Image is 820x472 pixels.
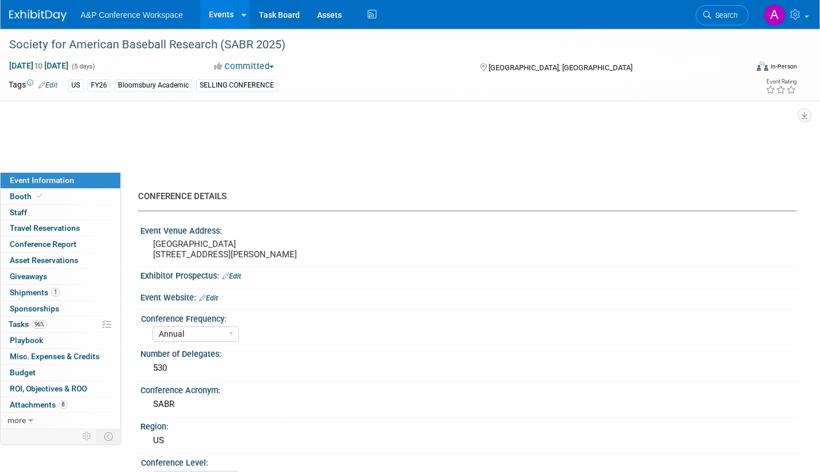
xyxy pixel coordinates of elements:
span: 8 [59,400,67,409]
a: Misc. Expenses & Credits [1,349,120,364]
span: Giveaways [10,272,47,281]
div: Conference Acronym: [140,382,797,396]
td: Personalize Event Tab Strip [77,429,97,444]
span: Asset Reservations [10,256,78,265]
div: Society for American Baseball Research (SABR 2025) [5,35,730,55]
pre: [GEOGRAPHIC_DATA] [STREET_ADDRESS][PERSON_NAME] [153,239,401,260]
a: Search [696,5,749,25]
span: A&P Conference Workspace [81,10,183,20]
span: Misc. Expenses & Credits [10,352,100,361]
span: (5 days) [71,63,95,70]
span: [GEOGRAPHIC_DATA], [GEOGRAPHIC_DATA] [489,63,632,72]
span: Staff [10,208,27,217]
a: Sponsorships [1,301,120,317]
span: Travel Reservations [10,223,80,233]
a: Staff [1,205,120,220]
a: ROI, Objectives & ROO [1,381,120,397]
span: Search [711,11,738,20]
div: Event Venue Address: [140,222,797,237]
img: ExhibitDay [9,10,67,21]
span: Event Information [10,176,74,185]
span: 96% [32,320,47,329]
a: Edit [199,294,218,302]
i: Booth reservation complete [37,193,43,199]
span: Tasks [9,319,47,329]
div: SABR [149,395,788,413]
div: Event Website: [140,289,797,304]
div: Conference Level: [141,454,792,469]
img: Amanda Oney [764,4,785,26]
span: more [7,416,26,425]
span: Playbook [10,336,43,345]
a: Playbook [1,333,120,348]
div: Exhibitor Prospectus: [140,267,797,282]
div: In-Person [770,62,797,71]
span: to [33,61,44,70]
a: Travel Reservations [1,220,120,236]
a: Giveaways [1,269,120,284]
div: Event Format [680,60,797,77]
a: Event Information [1,173,120,188]
span: [DATE] [DATE] [9,60,69,71]
a: Edit [39,81,58,89]
a: Budget [1,365,120,380]
td: Toggle Event Tabs [97,429,121,444]
div: FY26 [87,79,110,92]
span: 1 [51,288,60,296]
div: CONFERENCE DETAILS [138,191,788,203]
a: Asset Reservations [1,253,120,268]
div: Event Rating [765,79,796,85]
span: Attachments [10,400,67,409]
a: Attachments8 [1,397,120,413]
span: Conference Report [10,239,77,249]
button: Committed [210,60,279,73]
a: more [1,413,120,428]
div: SELLING CONFERENCE [196,79,277,92]
a: Edit [222,272,241,280]
span: ROI, Objectives & ROO [10,384,87,393]
a: Conference Report [1,237,120,252]
div: 530 [149,359,788,377]
a: Booth [1,189,120,204]
span: Booth [10,192,45,201]
a: Shipments1 [1,285,120,300]
a: Tasks96% [1,317,120,332]
div: US [149,432,788,450]
div: US [68,79,83,92]
span: Shipments [10,288,60,297]
div: Bloomsbury Academic [115,79,192,92]
td: Tags [9,79,58,92]
div: Number of Delegates: [140,345,797,360]
img: Format-Inperson.png [757,62,768,71]
div: Conference Frequency: [141,310,792,325]
div: Region: [140,418,797,432]
span: Budget [10,368,36,377]
span: Sponsorships [10,304,59,313]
